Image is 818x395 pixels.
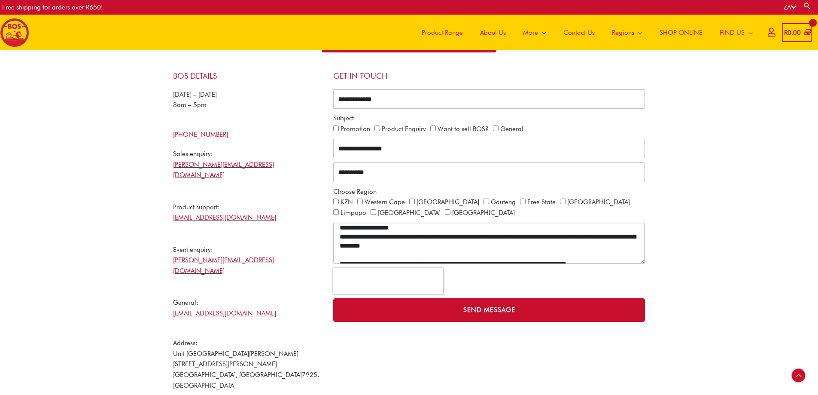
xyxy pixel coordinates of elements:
label: Free State [527,198,556,206]
label: Choose Region [333,187,377,197]
span: FIND US [720,20,745,46]
form: CONTACT ALL [333,89,645,326]
a: ZA [784,3,797,11]
p: Sales enquiry: Product support: Event enquiry: General: [173,149,325,319]
label: KZN [341,198,353,206]
a: Contact Us [555,15,603,50]
a: [PERSON_NAME][EMAIL_ADDRESS][DOMAIN_NAME] [173,256,274,275]
span: 7925, [GEOGRAPHIC_DATA] [173,371,319,389]
span: [GEOGRAPHIC_DATA], [GEOGRAPHIC_DATA] [173,371,302,379]
span: [STREET_ADDRESS][PERSON_NAME] [173,360,277,368]
label: Western Cape [365,198,405,206]
label: General [500,125,523,133]
span: [DATE] – [DATE] [173,91,217,98]
label: [GEOGRAPHIC_DATA] [567,198,630,206]
a: [EMAIL_ADDRESS][DOMAIN_NAME] [173,214,276,221]
a: [EMAIL_ADDRESS][DOMAIN_NAME] [173,309,276,317]
label: [GEOGRAPHIC_DATA] [417,198,479,206]
span: More [523,20,538,46]
label: Limpopo [341,209,366,217]
span: Product Range [422,20,463,46]
span: About Us [480,20,506,46]
span: Send Message [463,307,515,313]
span: 8am – 5pm [173,101,207,109]
span: R [784,29,788,37]
span: Regions [612,20,634,46]
button: Send Message [333,298,645,322]
a: More [514,15,555,50]
label: [GEOGRAPHIC_DATA] [378,209,441,217]
a: View Shopping Cart, empty [782,23,812,43]
a: Search button [803,2,812,10]
nav: Site Navigation [407,15,761,50]
a: [PERSON_NAME][EMAIL_ADDRESS][DOMAIN_NAME] [173,161,274,179]
h4: BOS Details [173,71,325,81]
h4: Get in touch [333,71,645,81]
label: Product Enquiry [382,125,426,133]
bdi: 0.00 [784,29,801,37]
a: About Us [471,15,514,50]
a: SHOP ONLINE [651,15,711,50]
a: Product Range [413,15,471,50]
a: [PHONE_NUMBER] [173,131,228,138]
label: Subject [333,113,354,124]
span: Contact Us [563,20,595,46]
iframe: reCAPTCHA [333,268,443,294]
label: Promotion [341,125,370,133]
span: Address: Unit [GEOGRAPHIC_DATA][PERSON_NAME] [173,339,298,358]
label: [GEOGRAPHIC_DATA] [452,209,515,217]
a: Regions [603,15,651,50]
label: Gauteng [491,198,516,206]
span: SHOP ONLINE [660,20,702,46]
label: Want to sell BOS? [438,125,489,133]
